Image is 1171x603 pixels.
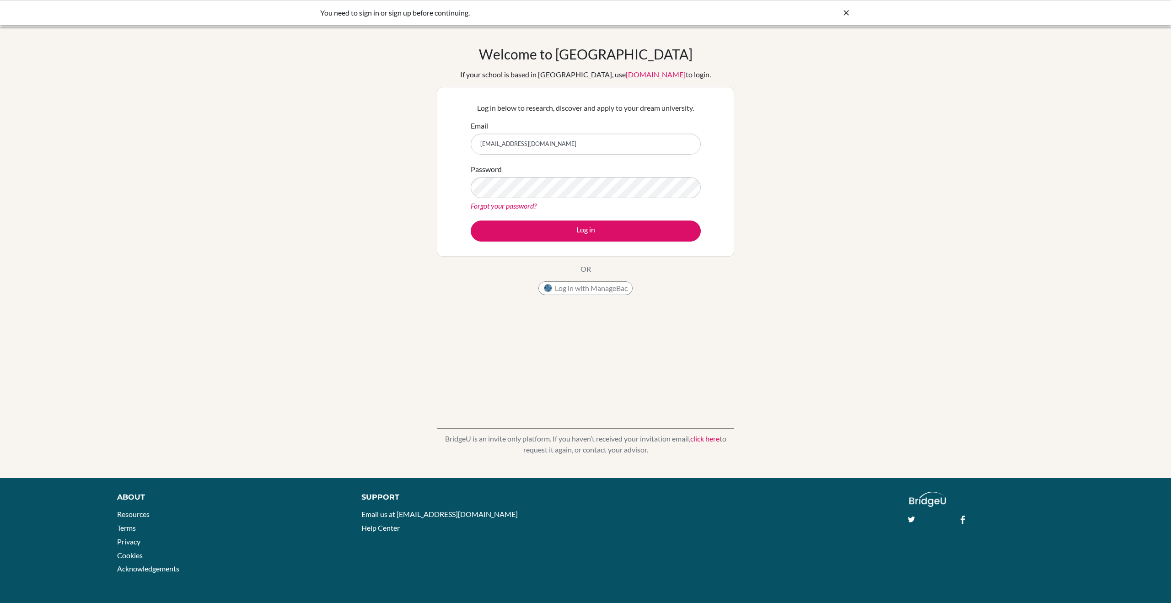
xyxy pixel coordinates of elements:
a: Terms [117,523,136,532]
a: click here [690,434,720,443]
a: Help Center [361,523,400,532]
a: Privacy [117,537,140,546]
label: Password [471,164,502,175]
p: OR [580,264,591,275]
a: [DOMAIN_NAME] [626,70,686,79]
a: Cookies [117,551,143,560]
div: You need to sign in or sign up before continuing. [320,7,714,18]
h1: Welcome to [GEOGRAPHIC_DATA] [479,46,693,62]
p: Log in below to research, discover and apply to your dream university. [471,102,701,113]
button: Log in [471,221,701,242]
label: Email [471,120,488,131]
img: logo_white@2x-f4f0deed5e89b7ecb1c2cc34c3e3d731f90f0f143d5ea2071677605dd97b5244.png [909,492,946,507]
button: Log in with ManageBac [538,281,633,295]
div: If your school is based in [GEOGRAPHIC_DATA], use to login. [460,69,711,80]
a: Acknowledgements [117,564,179,573]
p: BridgeU is an invite only platform. If you haven’t received your invitation email, to request it ... [437,433,734,455]
a: Email us at [EMAIL_ADDRESS][DOMAIN_NAME] [361,510,518,518]
div: About [117,492,341,503]
a: Forgot your password? [471,201,537,210]
div: Support [361,492,573,503]
a: Resources [117,510,150,518]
